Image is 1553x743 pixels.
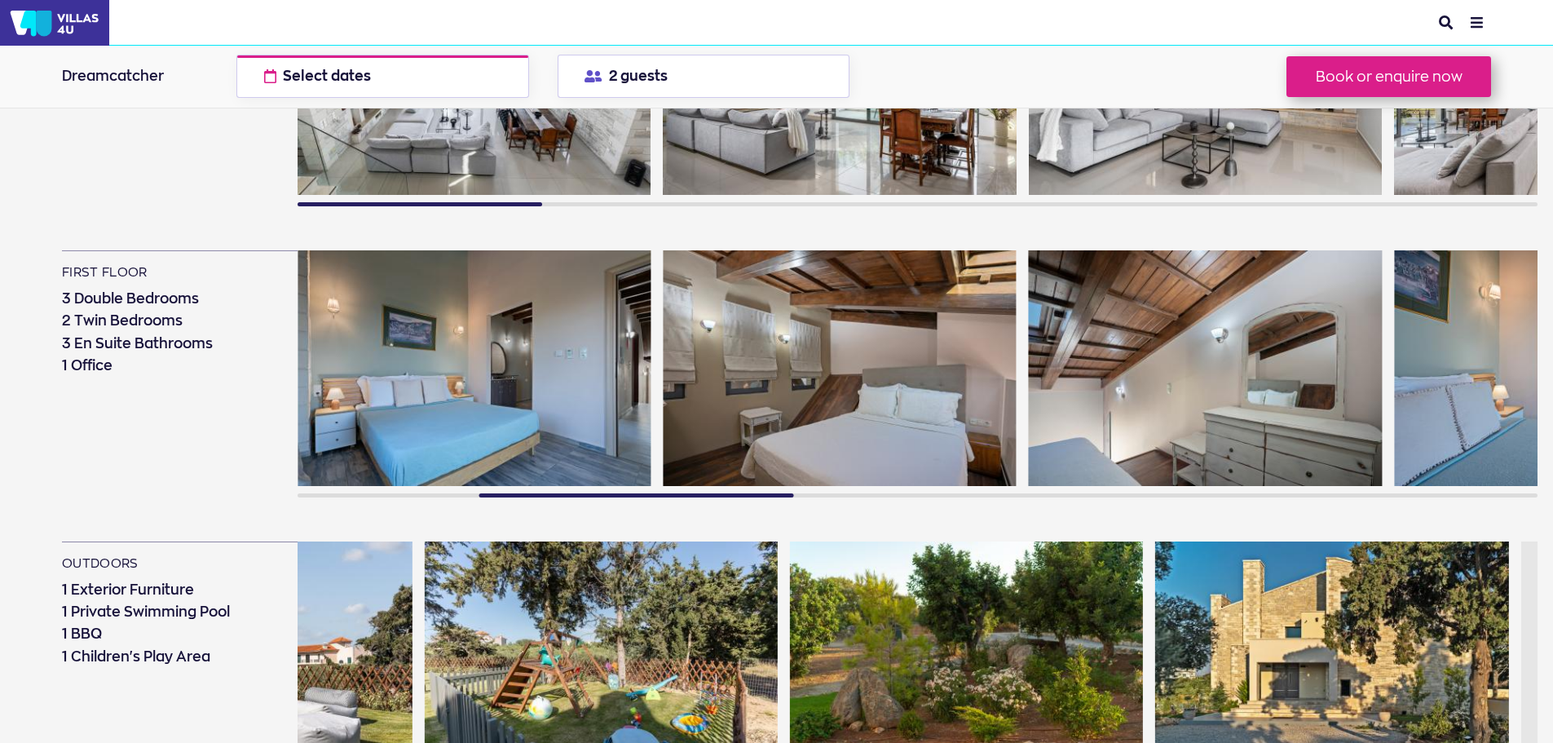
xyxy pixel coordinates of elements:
span: Select dates [283,69,371,83]
li: 1 Office [62,355,270,377]
button: 2 guests [558,55,849,98]
button: Select dates [236,55,528,98]
li: 2 Twin Bedrooms [62,310,270,332]
li: 3 En Suite Bathrooms [62,333,270,355]
button: Book or enquire now [1286,56,1491,97]
li: 1 Exterior Furniture [62,579,270,601]
li: 1 BBQ [62,623,270,645]
div: Dreamcatcher [62,65,208,87]
li: 1 Private Swimming Pool [62,601,270,623]
h3: first floor [62,265,270,285]
li: 1 Children's Play Area [62,646,270,668]
h3: outdoors [62,556,270,576]
li: 3 Double Bedrooms [62,288,270,310]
